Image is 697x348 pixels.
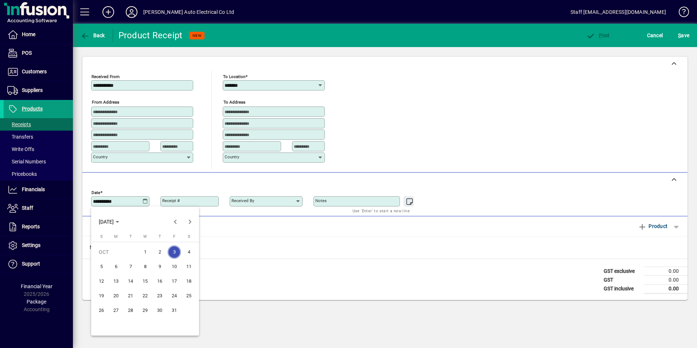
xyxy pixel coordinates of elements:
span: 23 [153,289,166,302]
button: Tue Oct 28 2025 [123,303,138,318]
button: Wed Oct 01 2025 [138,245,152,259]
span: 10 [168,260,181,273]
span: 2 [153,245,166,259]
span: T [129,234,132,239]
span: 17 [168,275,181,288]
button: Wed Oct 29 2025 [138,303,152,318]
span: S [188,234,190,239]
span: 13 [109,275,122,288]
button: Mon Oct 27 2025 [109,303,123,318]
span: 29 [139,304,152,317]
button: Tue Oct 21 2025 [123,289,138,303]
button: Fri Oct 03 2025 [167,245,182,259]
span: 16 [153,275,166,288]
button: Thu Oct 02 2025 [152,245,167,259]
button: Previous month [168,214,183,229]
span: 6 [109,260,122,273]
button: Sat Oct 25 2025 [182,289,196,303]
span: 25 [182,289,195,302]
td: OCT [94,245,138,259]
button: Fri Oct 31 2025 [167,303,182,318]
button: Thu Oct 09 2025 [152,259,167,274]
button: Next month [183,214,197,229]
span: 22 [139,289,152,302]
button: Tue Oct 14 2025 [123,274,138,289]
button: Sat Oct 18 2025 [182,274,196,289]
span: [DATE] [99,219,114,225]
button: Fri Oct 10 2025 [167,259,182,274]
span: 21 [124,289,137,302]
span: 18 [182,275,195,288]
button: Thu Oct 16 2025 [152,274,167,289]
span: 4 [182,245,195,259]
button: Sat Oct 04 2025 [182,245,196,259]
span: W [143,234,147,239]
button: Wed Oct 08 2025 [138,259,152,274]
span: T [159,234,161,239]
span: 1 [139,245,152,259]
button: Sun Oct 05 2025 [94,259,109,274]
span: 30 [153,304,166,317]
button: Sun Oct 19 2025 [94,289,109,303]
button: Sun Oct 26 2025 [94,303,109,318]
span: M [114,234,118,239]
button: Fri Oct 24 2025 [167,289,182,303]
button: Sat Oct 11 2025 [182,259,196,274]
span: S [100,234,103,239]
span: 3 [168,245,181,259]
button: Thu Oct 23 2025 [152,289,167,303]
button: Mon Oct 06 2025 [109,259,123,274]
span: 28 [124,304,137,317]
span: 24 [168,289,181,302]
button: Wed Oct 15 2025 [138,274,152,289]
button: Thu Oct 30 2025 [152,303,167,318]
button: Choose month and year [96,215,122,228]
span: 14 [124,275,137,288]
span: 12 [95,275,108,288]
span: 20 [109,289,122,302]
span: 31 [168,304,181,317]
span: 7 [124,260,137,273]
button: Mon Oct 13 2025 [109,274,123,289]
span: 19 [95,289,108,302]
span: 15 [139,275,152,288]
span: 8 [139,260,152,273]
button: Sun Oct 12 2025 [94,274,109,289]
span: F [173,234,175,239]
button: Wed Oct 22 2025 [138,289,152,303]
span: 9 [153,260,166,273]
span: 11 [182,260,195,273]
button: Mon Oct 20 2025 [109,289,123,303]
span: 5 [95,260,108,273]
span: 27 [109,304,122,317]
button: Fri Oct 17 2025 [167,274,182,289]
span: 26 [95,304,108,317]
button: Tue Oct 07 2025 [123,259,138,274]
